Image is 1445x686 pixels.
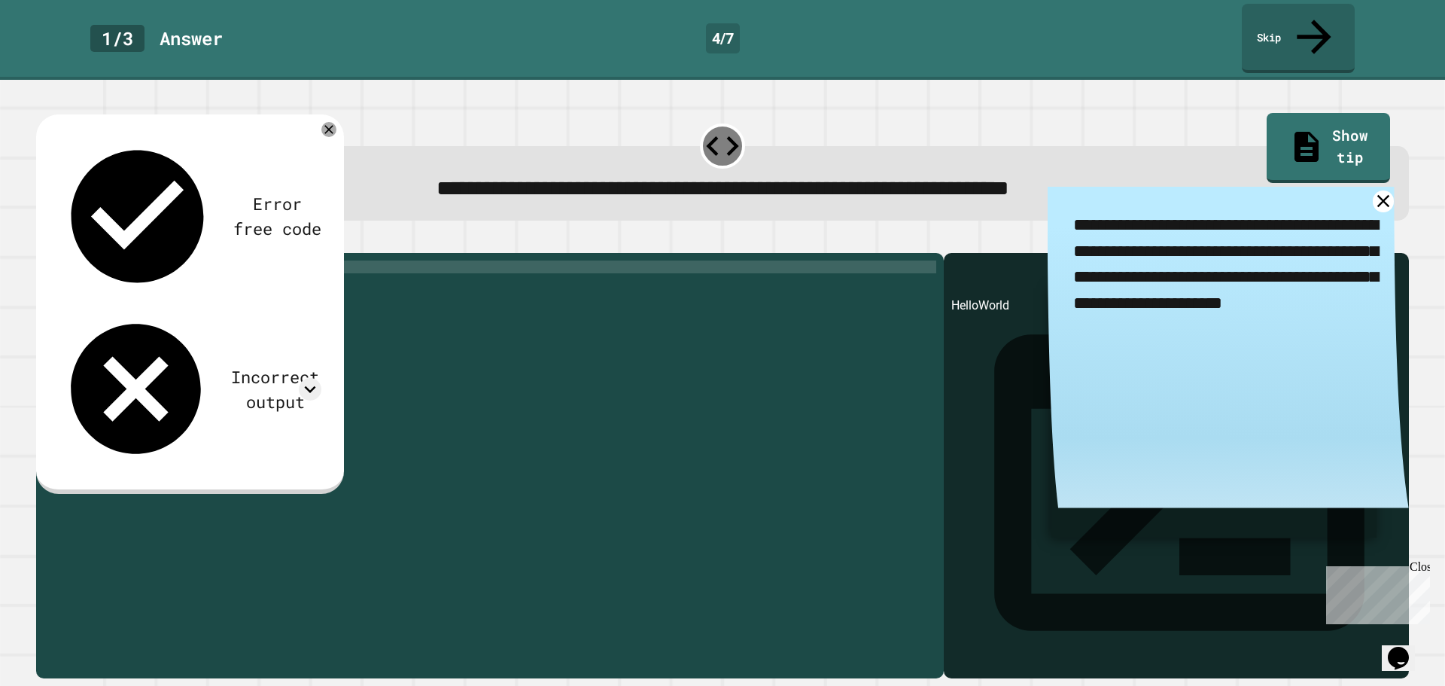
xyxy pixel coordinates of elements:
div: Error free code [233,191,321,241]
iframe: chat widget [1382,626,1430,671]
a: Skip [1242,4,1355,73]
div: Chat with us now!Close [6,6,104,96]
div: 1 / 3 [90,25,144,52]
iframe: chat widget [1320,560,1430,624]
div: Answer [160,25,223,52]
div: HelloWorld [951,297,1401,678]
a: Show tip [1267,113,1389,182]
div: 4 / 7 [706,23,740,53]
div: Incorrect output [229,364,321,414]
